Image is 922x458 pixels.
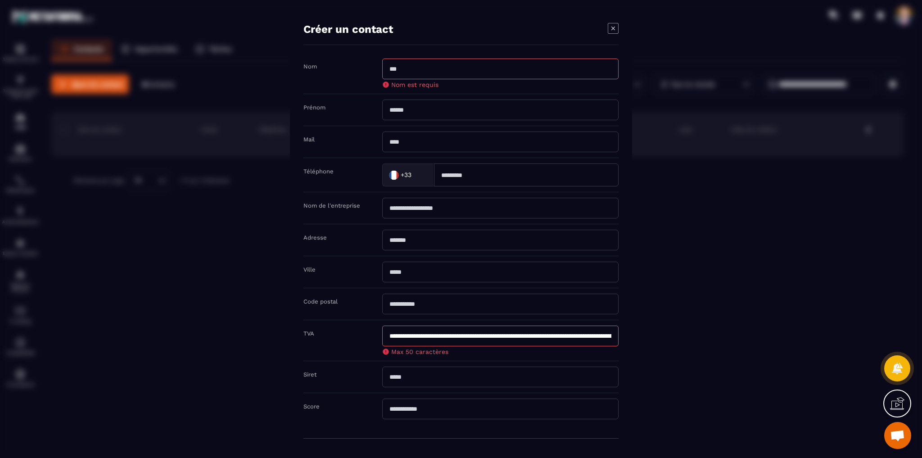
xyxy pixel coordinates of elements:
label: Siret [303,371,316,378]
label: Ville [303,266,316,273]
label: Téléphone [303,168,334,175]
label: Nom de l'entreprise [303,202,360,209]
label: Score [303,403,320,410]
img: Country Flag [385,166,403,184]
label: Adresse [303,234,327,241]
label: Code postal [303,298,338,305]
span: Max 50 caractères [391,348,448,355]
label: TVA [303,330,314,337]
a: Ouvrir le chat [884,422,911,449]
input: Search for option [413,168,425,181]
label: Nom [303,63,317,70]
h4: Créer un contact [303,23,393,36]
div: Search for option [382,163,434,186]
span: Nom est requis [391,81,438,88]
label: Mail [303,136,315,143]
label: Prénom [303,104,325,111]
span: +33 [401,171,411,180]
